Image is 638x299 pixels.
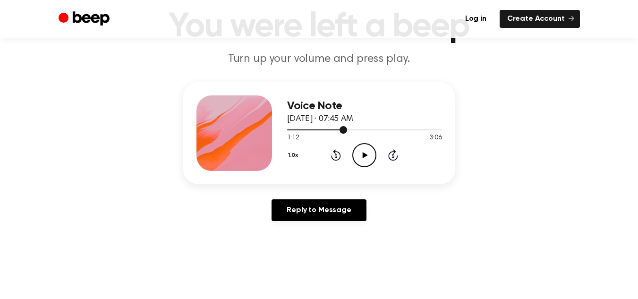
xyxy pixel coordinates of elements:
[287,100,442,112] h3: Voice Note
[272,199,366,221] a: Reply to Message
[287,133,299,143] span: 1:12
[59,10,112,28] a: Beep
[287,115,353,123] span: [DATE] · 07:45 AM
[287,147,302,163] button: 1.0x
[429,133,442,143] span: 3:06
[458,10,494,28] a: Log in
[138,51,501,67] p: Turn up your volume and press play.
[500,10,580,28] a: Create Account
